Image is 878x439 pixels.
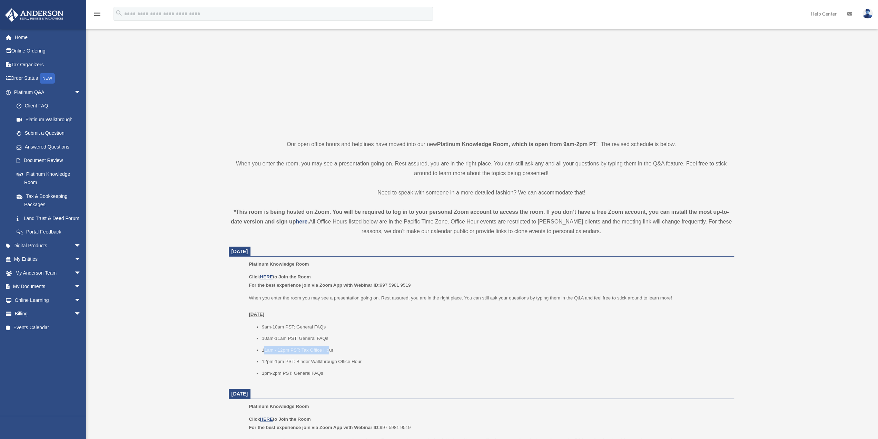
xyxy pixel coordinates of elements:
[93,12,101,18] a: menu
[10,154,91,168] a: Document Review
[5,307,91,321] a: Billingarrow_drop_down
[249,274,310,279] b: Click to Join the Room
[249,283,379,288] b: For the best experience join via Zoom App with Webinar ID:
[249,312,264,317] u: [DATE]
[260,417,273,422] a: HERE
[93,10,101,18] i: menu
[260,274,273,279] a: HERE
[262,334,729,343] li: 10am-11am PST: General FAQs
[10,189,91,211] a: Tax & Bookkeeping Packages
[262,346,729,354] li: 11am - 12pm PST: Tax Office Hour
[229,207,734,236] div: All Office Hours listed below are in the Pacific Time Zone. Office Hour events are restricted to ...
[296,219,307,225] a: here
[229,140,734,149] p: Our open office hours and helplines have moved into our new ! The revised schedule is below.
[10,225,91,239] a: Portal Feedback
[10,211,91,225] a: Land Trust & Deed Forum
[5,239,91,252] a: Digital Productsarrow_drop_down
[5,280,91,294] a: My Documentsarrow_drop_down
[74,85,88,99] span: arrow_drop_down
[74,266,88,280] span: arrow_drop_down
[262,323,729,331] li: 9am-10am PST: General FAQs
[262,369,729,378] li: 1pm-2pm PST: General FAQs
[229,159,734,178] p: When you enter the room, you may see a presentation going on. Rest assured, you are in the right ...
[115,9,123,17] i: search
[862,9,873,19] img: User Pic
[249,273,729,289] p: 997 5981 9519
[74,239,88,253] span: arrow_drop_down
[5,252,91,266] a: My Entitiesarrow_drop_down
[10,99,91,113] a: Client FAQ
[5,85,91,99] a: Platinum Q&Aarrow_drop_down
[229,188,734,198] p: Need to speak with someone in a more detailed fashion? We can accommodate that!
[74,293,88,307] span: arrow_drop_down
[378,10,585,127] iframe: 231110_Toby_KnowledgeRoom
[5,321,91,334] a: Events Calendar
[249,425,379,430] b: For the best experience join via Zoom App with Webinar ID:
[5,293,91,307] a: Online Learningarrow_drop_down
[249,404,309,409] span: Platinum Knowledge Room
[249,415,729,431] p: 997 5981 9519
[262,357,729,366] li: 12pm-1pm PST: Binder Walkthrough Office Hour
[40,73,55,84] div: NEW
[74,252,88,267] span: arrow_drop_down
[5,58,91,71] a: Tax Organizers
[249,261,309,267] span: Platinum Knowledge Room
[10,140,91,154] a: Answered Questions
[10,113,91,126] a: Platinum Walkthrough
[74,280,88,294] span: arrow_drop_down
[5,266,91,280] a: My Anderson Teamarrow_drop_down
[437,141,596,147] strong: Platinum Knowledge Room, which is open from 9am-2pm PT
[231,249,248,254] span: [DATE]
[5,71,91,86] a: Order StatusNEW
[5,30,91,44] a: Home
[249,294,729,318] p: When you enter the room you may see a presentation going on. Rest assured, you are in the right p...
[249,417,310,422] b: Click to Join the Room
[3,8,66,22] img: Anderson Advisors Platinum Portal
[307,219,309,225] strong: .
[10,167,88,189] a: Platinum Knowledge Room
[231,391,248,397] span: [DATE]
[5,44,91,58] a: Online Ordering
[231,209,729,225] strong: *This room is being hosted on Zoom. You will be required to log in to your personal Zoom account ...
[74,307,88,321] span: arrow_drop_down
[10,126,91,140] a: Submit a Question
